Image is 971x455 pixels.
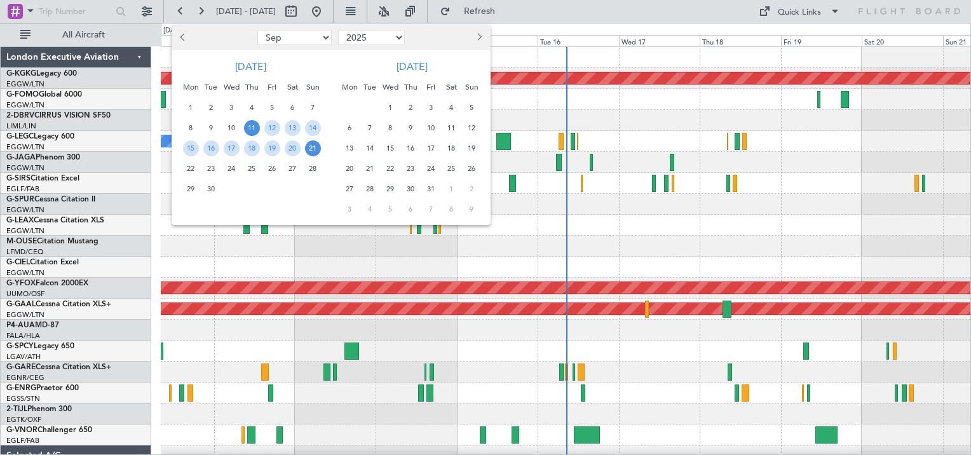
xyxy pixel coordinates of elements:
[444,140,459,156] span: 18
[282,158,302,179] div: 27-9-2025
[180,158,201,179] div: 22-9-2025
[423,140,439,156] span: 17
[180,138,201,158] div: 15-9-2025
[241,118,262,138] div: 11-9-2025
[285,140,301,156] span: 20
[400,199,421,219] div: 6-11-2025
[383,100,398,116] span: 1
[224,120,240,136] span: 10
[203,120,219,136] span: 9
[403,100,419,116] span: 2
[441,158,461,179] div: 25-10-2025
[264,140,280,156] span: 19
[423,100,439,116] span: 3
[380,158,400,179] div: 22-10-2025
[383,181,398,197] span: 29
[421,77,441,97] div: Fri
[180,97,201,118] div: 1-9-2025
[201,118,221,138] div: 9-9-2025
[224,100,240,116] span: 3
[282,77,302,97] div: Sat
[461,158,482,179] div: 26-10-2025
[305,100,321,116] span: 7
[221,138,241,158] div: 17-9-2025
[403,181,419,197] span: 30
[362,120,378,136] span: 7
[423,201,439,217] span: 7
[342,161,358,177] span: 20
[285,120,301,136] span: 13
[362,161,378,177] span: 21
[180,77,201,97] div: Mon
[400,158,421,179] div: 23-10-2025
[285,161,301,177] span: 27
[444,161,459,177] span: 25
[262,77,282,97] div: Fri
[360,158,380,179] div: 21-10-2025
[302,118,323,138] div: 14-9-2025
[201,77,221,97] div: Tue
[441,138,461,158] div: 18-10-2025
[264,161,280,177] span: 26
[464,201,480,217] span: 9
[282,118,302,138] div: 13-9-2025
[421,118,441,138] div: 10-10-2025
[461,138,482,158] div: 19-10-2025
[400,179,421,199] div: 30-10-2025
[221,97,241,118] div: 3-9-2025
[421,97,441,118] div: 3-10-2025
[383,161,398,177] span: 22
[383,201,398,217] span: 5
[305,120,321,136] span: 14
[441,77,461,97] div: Sat
[380,138,400,158] div: 15-10-2025
[421,199,441,219] div: 7-11-2025
[302,158,323,179] div: 28-9-2025
[421,138,441,158] div: 17-10-2025
[282,97,302,118] div: 6-9-2025
[338,30,405,45] select: Select year
[305,140,321,156] span: 21
[244,161,260,177] span: 25
[380,77,400,97] div: Wed
[342,181,358,197] span: 27
[183,161,199,177] span: 22
[257,30,332,45] select: Select month
[183,181,199,197] span: 29
[441,199,461,219] div: 8-11-2025
[421,158,441,179] div: 24-10-2025
[472,27,486,48] button: Next month
[423,161,439,177] span: 24
[360,138,380,158] div: 14-10-2025
[183,140,199,156] span: 15
[423,181,439,197] span: 31
[339,179,360,199] div: 27-10-2025
[360,77,380,97] div: Tue
[461,97,482,118] div: 5-10-2025
[201,138,221,158] div: 16-9-2025
[339,77,360,97] div: Mon
[183,120,199,136] span: 8
[339,118,360,138] div: 6-10-2025
[380,199,400,219] div: 5-11-2025
[444,100,459,116] span: 4
[221,158,241,179] div: 24-9-2025
[383,140,398,156] span: 15
[241,77,262,97] div: Thu
[461,77,482,97] div: Sun
[224,140,240,156] span: 17
[380,97,400,118] div: 1-10-2025
[444,181,459,197] span: 1
[224,161,240,177] span: 24
[464,140,480,156] span: 19
[400,97,421,118] div: 2-10-2025
[362,140,378,156] span: 14
[302,97,323,118] div: 7-9-2025
[342,140,358,156] span: 13
[241,97,262,118] div: 4-9-2025
[403,140,419,156] span: 16
[441,179,461,199] div: 1-11-2025
[464,120,480,136] span: 12
[461,118,482,138] div: 12-10-2025
[264,120,280,136] span: 12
